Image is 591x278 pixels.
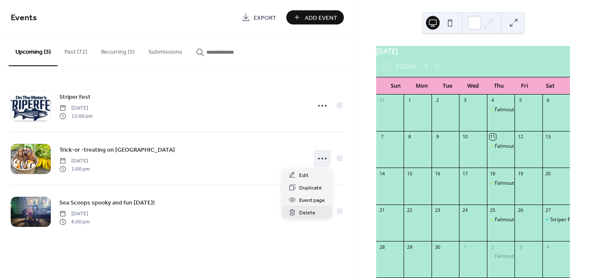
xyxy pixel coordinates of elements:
[517,244,524,250] div: 3
[286,10,344,24] button: Add Event
[435,77,460,95] div: Tue
[406,97,413,104] div: 1
[59,218,90,226] span: 6:00 pm
[490,244,496,250] div: 2
[235,10,283,24] a: Export
[495,143,580,150] div: Falmouth Farmers Summer Market!
[406,134,413,140] div: 8
[495,216,580,223] div: Falmouth Farmers Summer Market!
[379,134,385,140] div: 7
[379,207,385,214] div: 21
[141,35,189,65] button: Submissions
[434,170,441,177] div: 16
[406,207,413,214] div: 22
[545,170,551,177] div: 20
[487,106,514,113] div: Falmouth Farmers Summer Market!
[379,170,385,177] div: 14
[11,9,37,26] span: Events
[517,97,524,104] div: 5
[495,106,580,113] div: Falmouth Farmers Summer Market!
[376,46,570,56] div: [DATE]
[406,170,413,177] div: 15
[59,104,93,112] span: [DATE]
[59,112,93,120] span: 12:00 pm
[434,207,441,214] div: 23
[59,199,155,208] span: Sea Scoops spooky and fun [DATE]!
[299,196,325,205] span: Event page
[487,253,514,260] div: Falmouth Farmers Summer Market!
[517,134,524,140] div: 12
[490,97,496,104] div: 4
[542,216,570,223] div: Striper Fest
[545,207,551,214] div: 27
[462,170,468,177] div: 17
[495,253,580,260] div: Falmouth Farmers Summer Market!
[537,77,563,95] div: Sat
[462,244,468,250] div: 1
[487,143,514,150] div: Falmouth Farmers Summer Market!
[383,77,409,95] div: Sun
[59,157,90,165] span: [DATE]
[511,77,537,95] div: Fri
[59,92,91,102] a: Striper Fest
[462,97,468,104] div: 3
[59,146,175,155] span: Trick-or -treating on [GEOGRAPHIC_DATA]
[254,13,276,22] span: Export
[58,35,94,65] button: Past (72)
[545,134,551,140] div: 13
[379,97,385,104] div: 31
[490,207,496,214] div: 25
[299,171,309,180] span: Edit
[434,244,441,250] div: 30
[460,77,486,95] div: Wed
[487,180,514,187] div: Falmouth Farmers Summer Market!
[545,244,551,250] div: 4
[305,13,337,22] span: Add Event
[490,170,496,177] div: 18
[490,134,496,140] div: 11
[495,180,580,187] div: Falmouth Farmers Summer Market!
[59,145,175,155] a: Trick-or -treating on [GEOGRAPHIC_DATA]
[434,134,441,140] div: 9
[59,198,155,208] a: Sea Scoops spooky and fun [DATE]!
[462,207,468,214] div: 24
[299,208,315,217] span: Delete
[545,97,551,104] div: 6
[487,216,514,223] div: Falmouth Farmers Summer Market!
[59,210,90,218] span: [DATE]
[379,244,385,250] div: 28
[462,134,468,140] div: 10
[550,216,578,223] div: Striper Fest
[9,35,58,66] button: Upcoming (3)
[406,244,413,250] div: 29
[299,183,322,192] span: Duplicate
[409,77,435,95] div: Mon
[59,165,90,173] span: 1:00 pm
[94,35,141,65] button: Recurring (5)
[59,93,91,102] span: Striper Fest
[517,207,524,214] div: 26
[517,170,524,177] div: 19
[434,97,441,104] div: 2
[486,77,511,95] div: Thu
